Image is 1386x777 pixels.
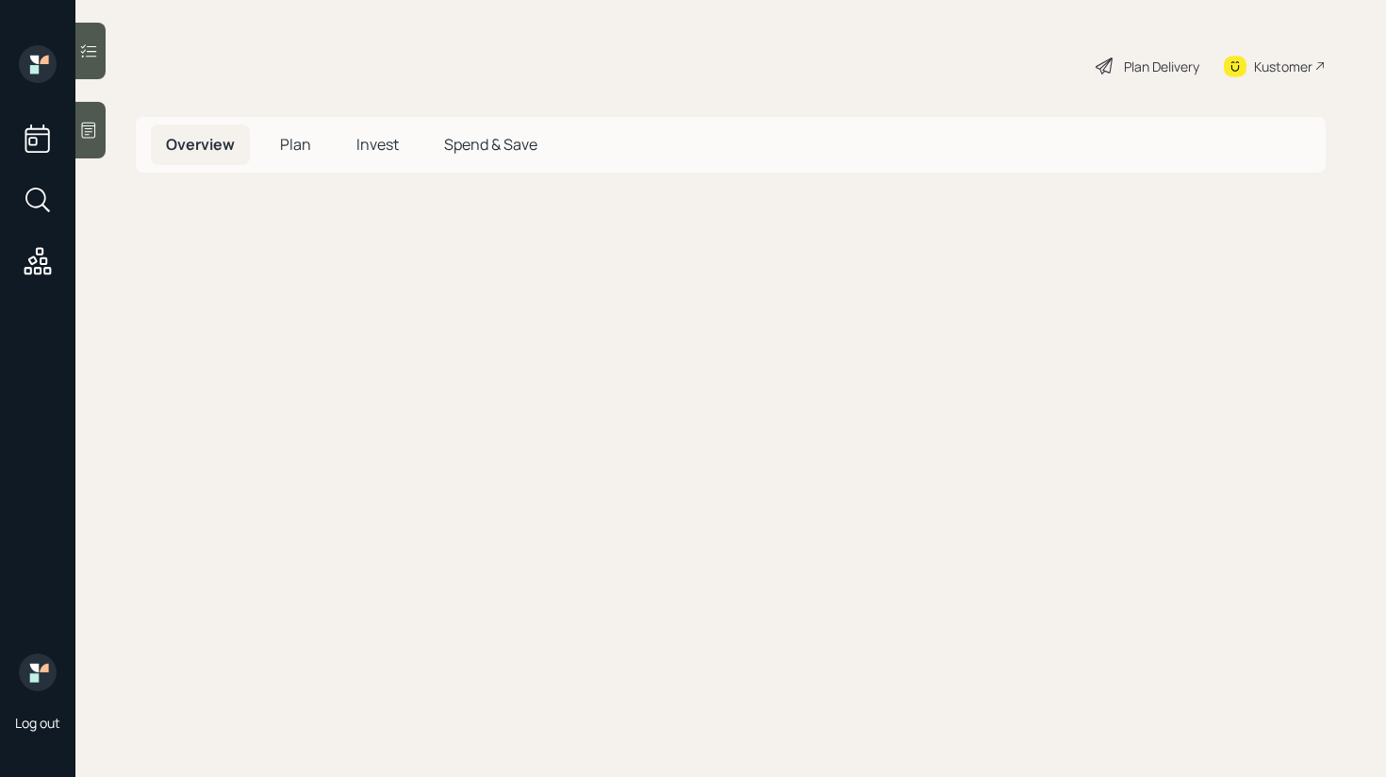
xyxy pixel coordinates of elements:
[444,134,537,155] span: Spend & Save
[1124,57,1199,76] div: Plan Delivery
[356,134,399,155] span: Invest
[166,134,235,155] span: Overview
[1254,57,1312,76] div: Kustomer
[19,653,57,691] img: retirable_logo.png
[280,134,311,155] span: Plan
[15,714,60,732] div: Log out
